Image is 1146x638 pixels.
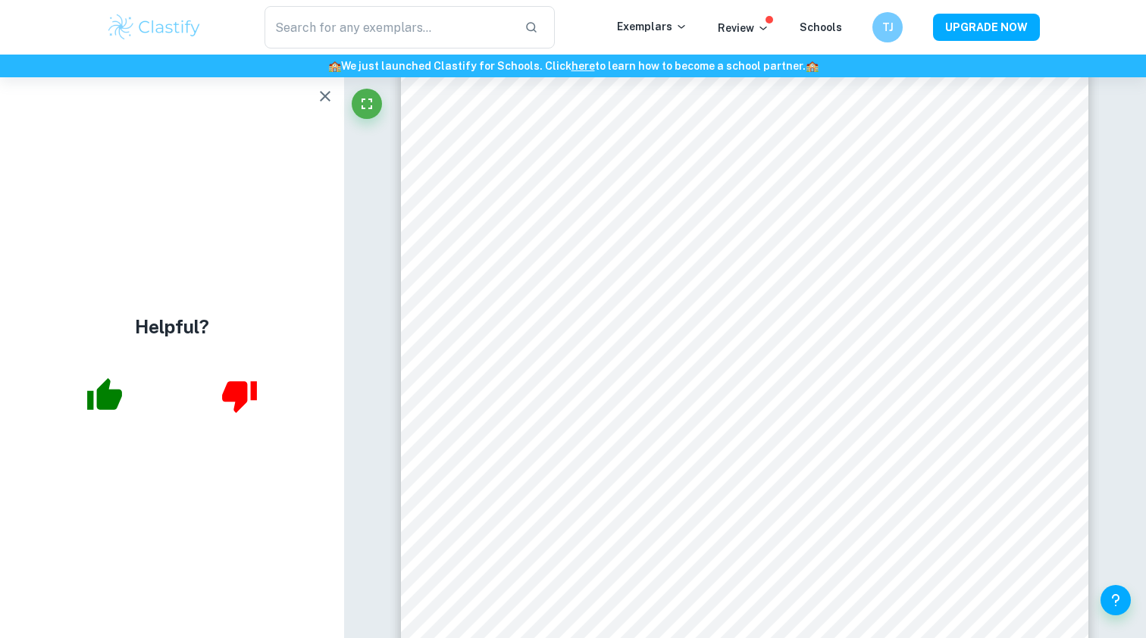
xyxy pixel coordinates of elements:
img: Clastify logo [106,12,202,42]
button: Help and Feedback [1101,585,1131,615]
h4: Helpful? [135,313,209,340]
p: Exemplars [617,18,687,35]
button: TJ [872,12,903,42]
input: Search for any exemplars... [265,6,512,48]
span: 🏫 [806,60,819,72]
h6: We just launched Clastify for Schools. Click to learn how to become a school partner. [3,58,1143,74]
span: 🏫 [328,60,341,72]
button: Fullscreen [352,89,382,119]
p: Review [718,20,769,36]
button: UPGRADE NOW [933,14,1040,41]
h6: TJ [879,19,897,36]
a: Schools [800,21,842,33]
a: here [571,60,595,72]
